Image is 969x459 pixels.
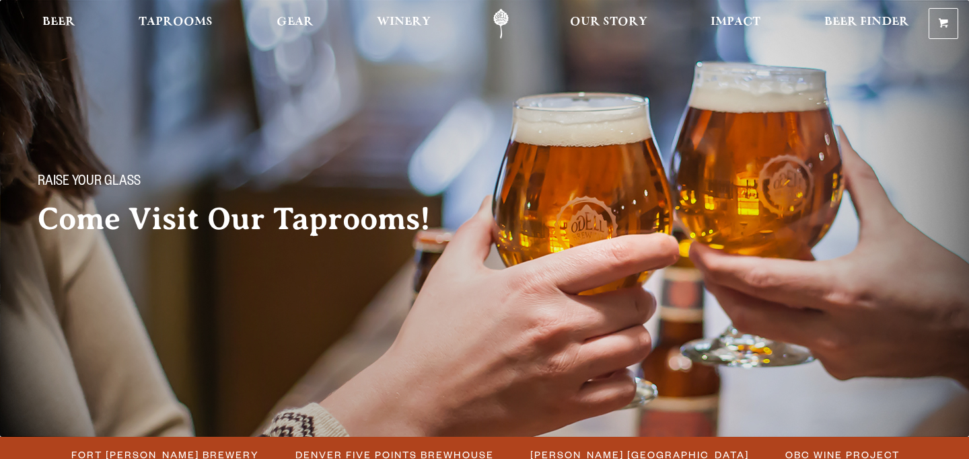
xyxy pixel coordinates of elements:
[476,9,526,39] a: Odell Home
[816,9,918,39] a: Beer Finder
[38,202,458,236] h2: Come Visit Our Taprooms!
[38,174,141,192] span: Raise your glass
[711,17,760,28] span: Impact
[268,9,322,39] a: Gear
[570,17,647,28] span: Our Story
[377,17,431,28] span: Winery
[561,9,656,39] a: Our Story
[702,9,769,39] a: Impact
[368,9,439,39] a: Winery
[42,17,75,28] span: Beer
[130,9,221,39] a: Taprooms
[34,9,84,39] a: Beer
[139,17,213,28] span: Taprooms
[277,17,314,28] span: Gear
[824,17,909,28] span: Beer Finder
